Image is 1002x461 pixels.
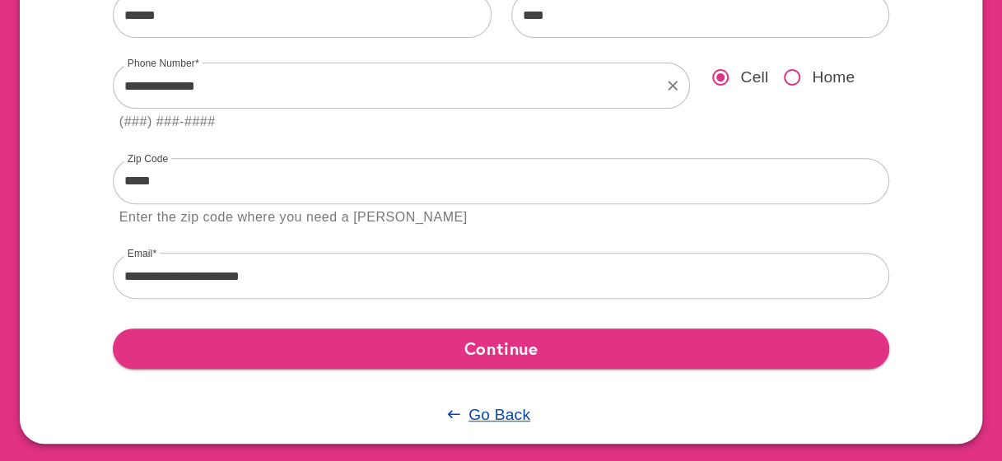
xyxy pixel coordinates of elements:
[468,406,530,423] u: Go Back
[119,111,216,133] div: (###) ###-####
[740,66,768,90] span: Cell
[119,207,468,229] div: Enter the zip code where you need a [PERSON_NAME]
[113,328,890,368] button: Continue
[812,66,855,90] span: Home
[126,333,877,363] span: Continue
